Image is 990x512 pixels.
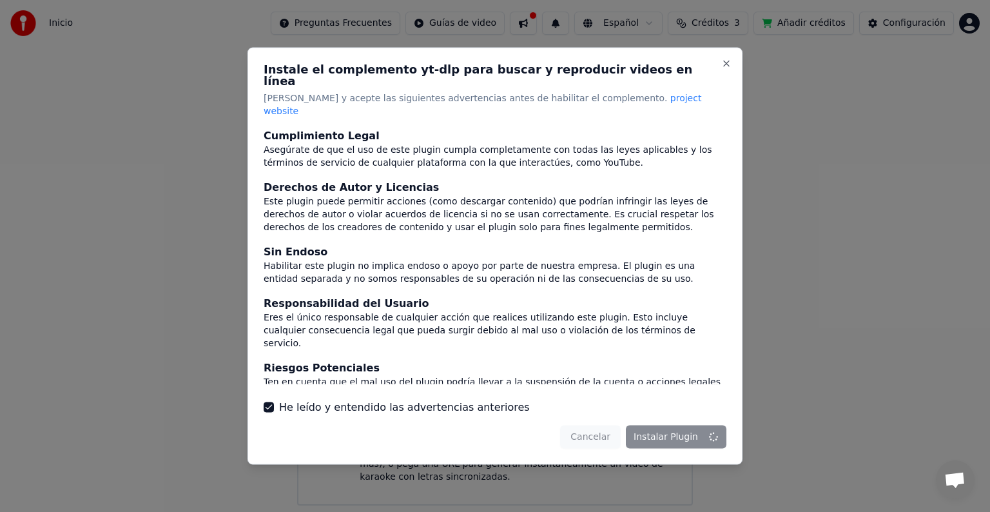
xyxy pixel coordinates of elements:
div: Sin Endoso [264,244,726,259]
div: Este plugin puede permitir acciones (como descargar contenido) que podrían infringir las leyes de... [264,195,726,233]
label: He leído y entendido las advertencias anteriores [279,399,530,415]
div: Habilitar este plugin no implica endoso o apoyo por parte de nuestra empresa. El plugin es una en... [264,259,726,285]
div: Derechos de Autor y Licencias [264,179,726,195]
h2: Instale el complemento yt-dlp para buscar y reproducir videos en línea [264,64,726,87]
span: project website [264,93,701,116]
div: Ten en cuenta que el mal uso del plugin podría llevar a la suspensión de la cuenta o acciones leg... [264,375,726,401]
p: [PERSON_NAME] y acepte las siguientes advertencias antes de habilitar el complemento. [264,92,726,118]
div: Cumplimiento Legal [264,128,726,143]
div: Riesgos Potenciales [264,360,726,375]
div: Eres el único responsable de cualquier acción que realices utilizando este plugin. Esto incluye c... [264,311,726,350]
div: Asegúrate de que el uso de este plugin cumpla completamente con todas las leyes aplicables y los ... [264,143,726,169]
div: Responsabilidad del Usuario [264,295,726,311]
